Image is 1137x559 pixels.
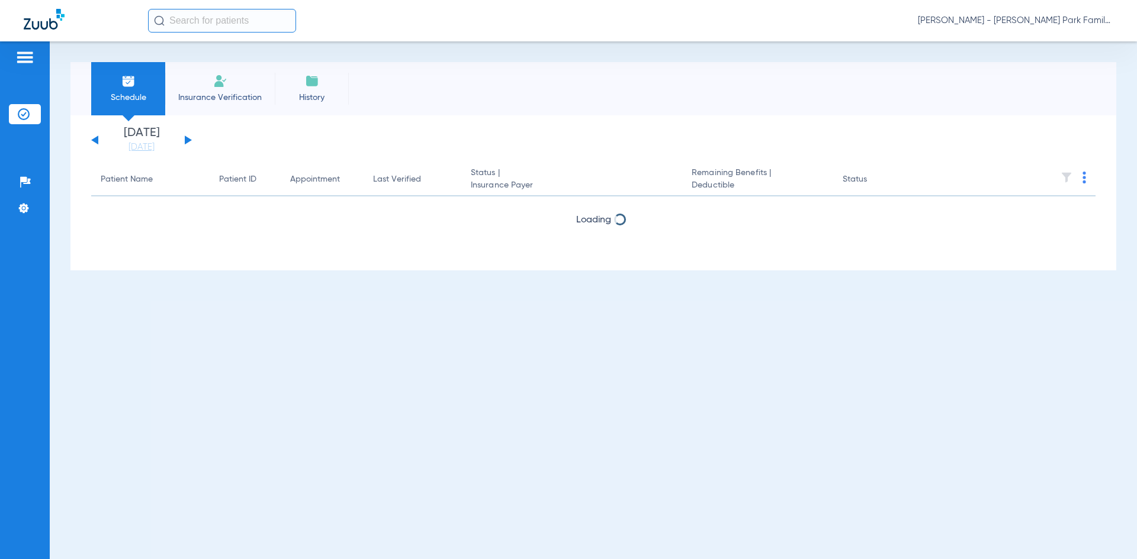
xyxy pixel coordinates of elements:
span: Loading [576,215,611,225]
img: Search Icon [154,15,165,26]
span: [PERSON_NAME] - [PERSON_NAME] Park Family Dentistry [918,15,1113,27]
div: Patient ID [219,173,256,186]
div: Patient Name [101,173,153,186]
img: group-dot-blue.svg [1083,172,1086,183]
th: Status [833,163,913,196]
th: Remaining Benefits | [682,163,833,196]
span: Deductible [692,179,823,192]
span: History [284,92,340,104]
li: [DATE] [106,127,177,153]
span: Schedule [100,92,156,104]
a: [DATE] [106,141,177,153]
span: Insurance Verification [174,92,266,104]
img: filter.svg [1061,172,1072,183]
span: Insurance Payer [471,179,673,192]
img: Manual Insurance Verification [213,74,227,88]
img: Zuub Logo [24,9,65,30]
th: Status | [461,163,682,196]
div: Last Verified [373,173,421,186]
img: Schedule [121,74,136,88]
div: Patient ID [219,173,271,186]
div: Appointment [290,173,340,186]
img: History [305,74,319,88]
div: Appointment [290,173,354,186]
div: Last Verified [373,173,452,186]
input: Search for patients [148,9,296,33]
div: Patient Name [101,173,200,186]
img: hamburger-icon [15,50,34,64]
